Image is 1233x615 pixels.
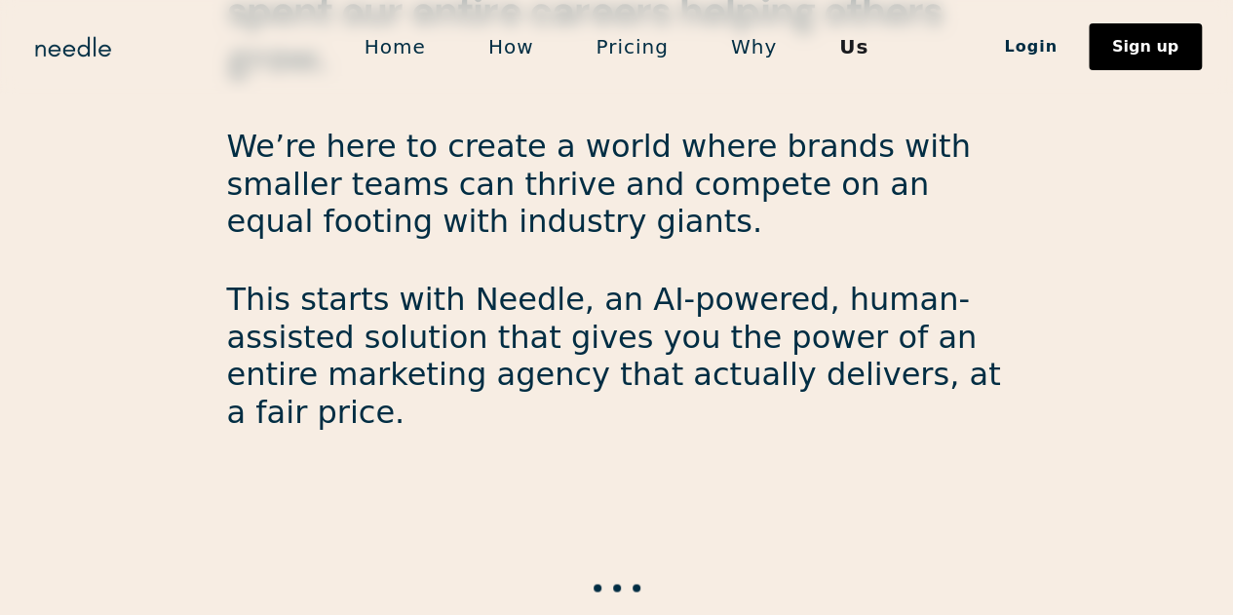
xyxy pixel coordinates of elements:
[564,26,699,67] a: Pricing
[333,26,457,67] a: Home
[457,26,565,67] a: How
[227,128,1007,240] p: We’re here to create a world where brands with smaller teams can thrive and compete on an equal f...
[1112,39,1178,55] div: Sign up
[973,30,1089,63] a: Login
[808,26,900,67] a: Us
[1089,23,1202,70] a: Sign up
[700,26,808,67] a: Why
[227,281,1007,431] p: This starts with Needle, an AI-powered, human-assisted solution that gives you the power of an en...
